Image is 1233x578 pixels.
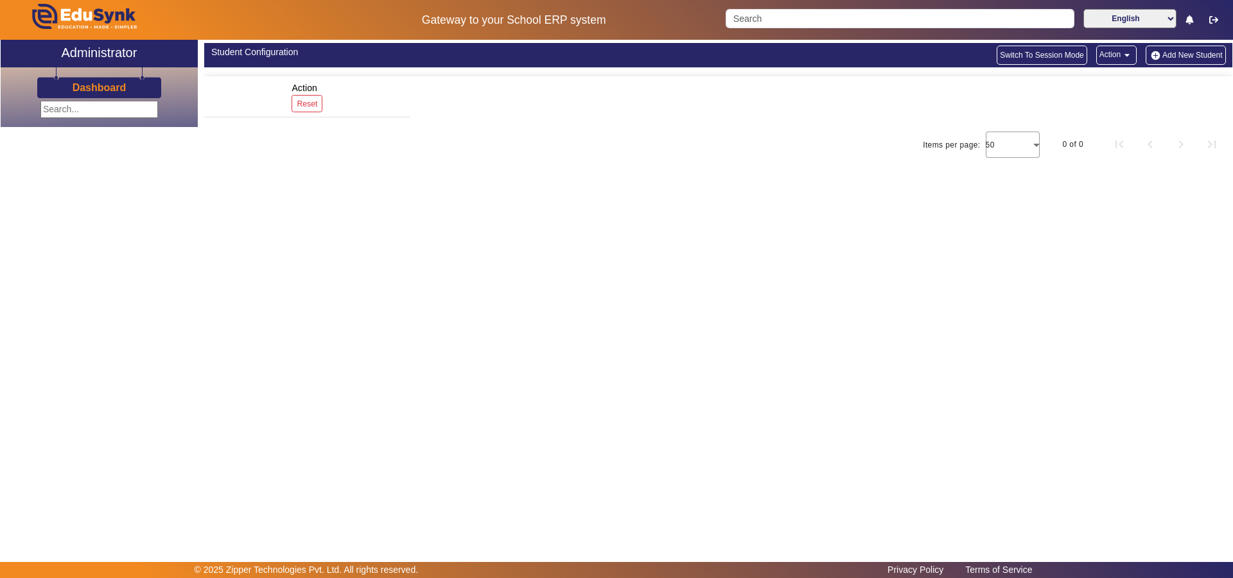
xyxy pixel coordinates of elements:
[73,81,127,94] h3: Dashboard
[1096,46,1137,65] button: Action
[195,563,419,577] p: © 2025 Zipper Technologies Pvt. Ltd. All rights reserved.
[40,101,158,118] input: Search...
[292,95,322,112] button: Reset
[1196,129,1227,160] button: Last page
[62,45,137,60] h2: Administrator
[726,9,1074,28] input: Search
[1146,46,1225,65] button: Add New Student
[1166,129,1196,160] button: Next page
[923,139,980,151] div: Items per page:
[997,46,1087,65] button: Switch To Session Mode
[1121,49,1133,62] mat-icon: arrow_drop_down
[315,13,712,27] h5: Gateway to your School ERP system
[1,40,198,67] a: Administrator
[1063,138,1083,151] div: 0 of 0
[1135,129,1166,160] button: Previous page
[211,46,712,59] div: Student Configuration
[1149,50,1162,61] img: add-new-student.png
[72,81,127,94] a: Dashboard
[959,561,1038,578] a: Terms of Service
[287,76,327,117] div: Action
[881,561,950,578] a: Privacy Policy
[1104,129,1135,160] button: First page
